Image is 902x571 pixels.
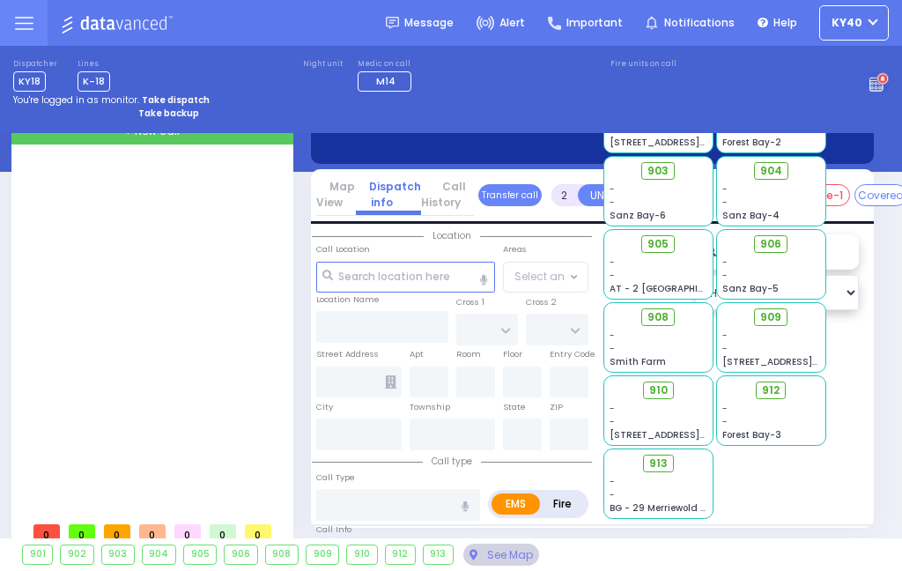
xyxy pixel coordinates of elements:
[174,524,201,546] span: 0
[610,355,666,368] span: Smith Farm
[210,524,236,546] span: 0
[386,17,399,30] img: message.svg
[760,309,781,325] span: 909
[722,355,889,368] span: [STREET_ADDRESS][PERSON_NAME]
[13,93,139,107] span: You're logged in as monitor.
[760,236,781,252] span: 906
[722,136,781,149] span: Forest Bay-2
[404,15,454,31] span: Message
[245,524,271,546] span: 0
[424,545,453,563] div: 913
[610,282,740,295] span: AT - 2 [GEOGRAPHIC_DATA]
[610,136,776,149] span: [STREET_ADDRESS][PERSON_NAME]
[385,375,396,389] span: Other building occupants
[610,488,615,501] span: -
[610,196,615,209] span: -
[503,401,526,413] label: State
[649,382,668,398] span: 910
[138,107,199,120] strong: Take backup
[610,269,615,282] span: -
[649,456,668,471] span: 913
[316,348,379,360] label: Street Address
[78,59,110,70] label: Lines
[386,545,415,563] div: 912
[61,545,92,563] div: 902
[316,401,333,413] label: City
[722,282,779,295] span: Sanz Bay-5
[722,209,780,222] span: Sanz Bay-4
[722,269,728,282] span: -
[503,243,527,256] label: Areas
[13,71,46,92] span: KY18
[478,184,542,206] button: Transfer call
[722,196,728,209] span: -
[61,12,178,34] img: Logo
[410,401,450,413] label: Township
[610,209,666,222] span: Sanz Bay-6
[456,296,484,308] label: Cross 1
[316,293,380,306] label: Location Name
[722,256,728,269] span: -
[647,236,669,252] span: 905
[421,179,474,210] a: Call History
[722,182,728,196] span: -
[514,269,593,285] span: Select an area
[33,524,60,546] span: 0
[722,402,728,415] span: -
[647,309,669,325] span: 908
[316,523,351,536] label: Call Info
[143,545,175,563] div: 904
[550,348,595,360] label: Entry Code
[610,428,776,441] span: [STREET_ADDRESS][PERSON_NAME]
[104,524,130,546] span: 0
[307,545,338,563] div: 909
[358,59,417,70] label: Medic on call
[492,493,540,515] label: EMS
[139,524,166,546] span: 0
[316,243,370,256] label: Call Location
[526,296,557,308] label: Cross 2
[266,545,298,563] div: 908
[424,229,480,242] span: Location
[610,329,615,342] span: -
[376,74,396,88] span: M14
[184,545,216,563] div: 905
[610,475,615,488] span: -
[142,93,210,107] strong: Take dispatch
[762,382,780,398] span: 912
[819,5,889,41] button: KY40
[610,342,615,355] span: -
[347,545,376,563] div: 910
[539,493,586,515] label: Fire
[610,402,615,415] span: -
[722,428,781,441] span: Forest Bay-3
[423,455,481,468] span: Call type
[410,348,424,360] label: Apt
[610,256,615,269] span: -
[722,415,728,428] span: -
[722,342,728,355] span: -
[316,179,356,210] a: Map View
[578,184,626,206] button: UNIT
[316,471,355,484] label: Call Type
[773,15,797,31] span: Help
[13,59,57,70] label: Dispatcher
[102,545,134,563] div: 903
[356,179,421,210] a: Dispatch info
[610,415,615,428] span: -
[566,15,623,31] span: Important
[722,329,728,342] span: -
[456,348,481,360] label: Room
[610,182,615,196] span: -
[23,545,52,563] div: 901
[225,545,256,563] div: 906
[610,59,676,70] label: Fire units on call
[316,262,495,293] input: Search location here
[550,401,563,413] label: ZIP
[303,59,343,70] label: Night unit
[832,15,862,31] span: KY40
[499,15,525,31] span: Alert
[503,348,522,360] label: Floor
[69,524,95,546] span: 0
[760,163,782,179] span: 904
